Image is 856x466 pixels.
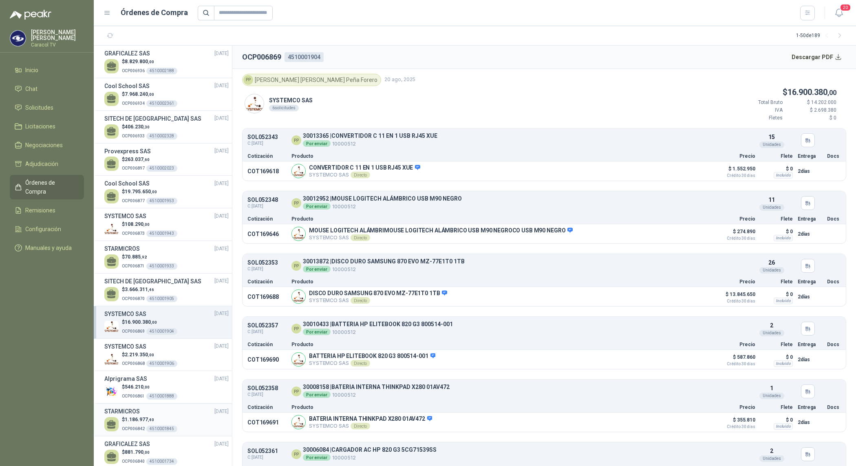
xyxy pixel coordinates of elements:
[146,296,177,302] div: 4510001905
[291,154,710,159] p: Producto
[214,408,229,415] span: [DATE]
[715,279,755,284] p: Precio
[247,356,287,363] p: COT169690
[798,355,822,364] p: 2 días
[104,82,150,91] h3: Cool School SAS
[122,394,145,398] span: OCP006861
[774,298,793,304] div: Incluido
[303,453,437,462] p: 10000512
[122,58,177,66] p: $
[104,439,229,465] a: GRAFICALEZ SAS[DATE] $881.790,00OCP0068404510001734
[143,157,150,162] span: ,60
[214,375,229,383] span: [DATE]
[245,94,264,113] img: Company Logo
[214,180,229,188] span: [DATE]
[247,448,287,454] p: SOL052361
[122,351,177,359] p: $
[214,277,229,285] span: [DATE]
[104,222,119,236] img: Company Logo
[715,342,755,347] p: Precio
[827,342,841,347] p: Docs
[143,222,150,227] span: ,00
[840,4,851,11] span: 20
[351,423,370,429] div: Directo
[25,206,55,215] span: Remisiones
[214,310,229,318] span: [DATE]
[798,216,822,221] p: Entrega
[303,391,450,399] p: 10000512
[10,81,84,97] a: Chat
[309,353,435,360] p: BATTERIA HP ELITEBOOK 820 G3 800514-001
[247,154,287,159] p: Cotización
[151,190,157,194] span: ,00
[121,7,188,18] h1: Órdenes de Compra
[303,447,437,453] p: 30006084 | CARGADOR AC HP 820 G3 5CG71539SS
[146,230,177,237] div: 4510001943
[25,178,76,196] span: Órdenes de Compra
[25,66,38,75] span: Inicio
[214,50,229,57] span: [DATE]
[760,342,793,347] p: Flete
[146,328,177,335] div: 4510001904
[143,125,150,129] span: ,30
[292,353,305,366] img: Company Logo
[125,319,157,325] span: 16.900.380
[10,203,84,218] a: Remisiones
[143,450,150,455] span: ,00
[10,221,84,237] a: Configuración
[125,449,150,455] span: 881.790
[122,448,177,456] p: $
[303,391,331,398] div: Por enviar
[798,417,822,427] p: 2 días
[148,60,154,64] span: ,00
[25,159,58,168] span: Adjudicación
[309,164,420,172] p: CONVERTIDOR C 11 EN 1 USB RJ45 XUE
[759,141,784,148] div: Unidades
[285,52,324,62] div: 4510001904
[351,172,370,178] div: Directo
[122,361,145,366] span: OCP006868
[10,156,84,172] a: Adjudicación
[10,240,84,256] a: Manuales y ayuda
[351,234,370,241] div: Directo
[104,147,229,172] a: Provexpress SAS[DATE] $263.037,60OCP0068974510002023
[269,96,313,105] p: SYSTEMCO SAS
[104,49,150,58] h3: GRAFICALEZ SAS
[734,99,783,106] p: Total Bruto
[146,165,177,172] div: 4510002023
[247,168,287,174] p: COT169618
[798,279,822,284] p: Entrega
[291,324,301,333] div: PP
[104,179,150,188] h3: Cool School SAS
[104,49,229,75] a: GRAFICALEZ SAS[DATE] $8.829.800,00OCP0069364510002188
[774,423,793,430] div: Incluido
[247,294,287,300] p: COT169688
[303,329,331,335] div: Por enviar
[798,342,822,347] p: Entrega
[122,166,145,170] span: OCP006897
[214,147,229,155] span: [DATE]
[25,141,63,150] span: Negociaciones
[291,386,301,396] div: PP
[760,164,793,174] p: $ 0
[291,405,710,410] p: Producto
[104,179,229,205] a: Cool School SAS[DATE] $19.795.650,00OCP0068774510001953
[10,100,84,115] a: Solicitudes
[146,100,177,107] div: 4510002361
[827,216,841,221] p: Docs
[143,385,150,389] span: ,00
[146,360,177,367] div: 4510001906
[351,297,370,304] div: Directo
[146,393,177,400] div: 4510001888
[303,258,465,265] p: 30013872 | DISCO DURO SAMSUNG 870 EVO MZ-77E1T0 1TB
[292,415,305,429] img: Company Logo
[148,92,154,97] span: ,00
[104,277,229,303] a: SITECH DE [GEOGRAPHIC_DATA] SAS[DATE] $3.666.311,46OCP0068704510001905
[125,221,150,227] span: 108.290
[715,154,755,159] p: Precio
[122,253,177,261] p: $
[247,231,287,237] p: COT169646
[774,172,793,179] div: Incluido
[214,342,229,350] span: [DATE]
[798,229,822,239] p: 2 días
